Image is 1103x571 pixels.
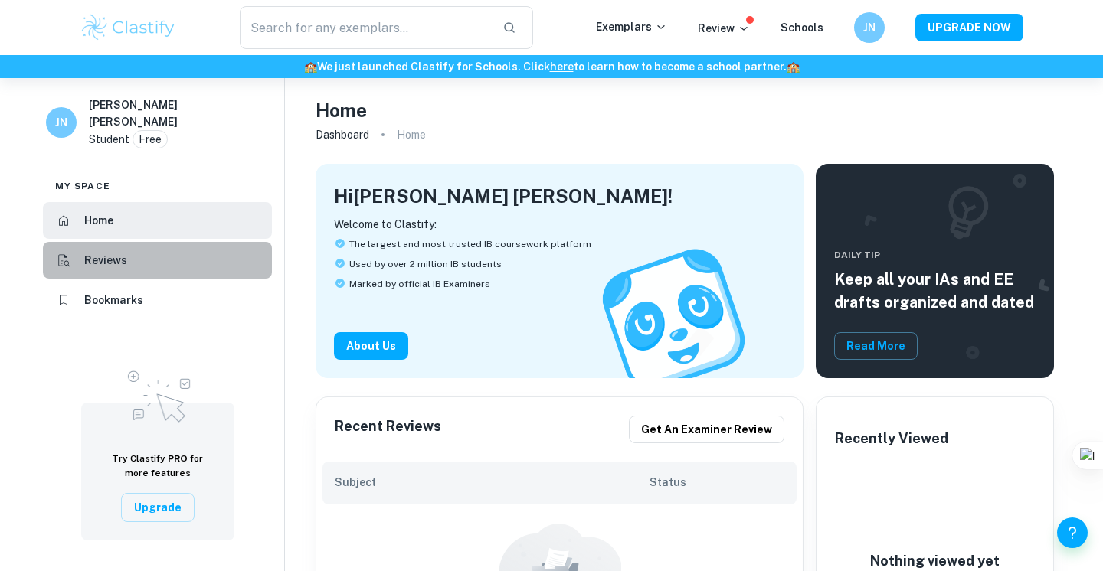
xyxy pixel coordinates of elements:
p: Exemplars [596,18,667,35]
h6: We just launched Clastify for Schools. Click to learn how to become a school partner. [3,58,1100,75]
h6: Subject [335,474,650,491]
span: PRO [168,453,188,464]
h4: Hi [PERSON_NAME] [PERSON_NAME] ! [334,182,673,210]
h6: Status [650,474,784,491]
a: Bookmarks [43,282,272,318]
p: Student [89,131,129,148]
span: Marked by official IB Examiners [349,277,490,291]
img: Upgrade to Pro [119,361,196,427]
button: UPGRADE NOW [915,14,1023,41]
span: 🏫 [304,60,317,73]
button: Upgrade [121,493,195,522]
h6: Home [84,212,113,229]
h6: Bookmarks [84,292,143,308]
p: Free [139,131,162,148]
a: here [550,60,574,73]
span: Daily Tip [834,248,1036,262]
h6: [PERSON_NAME] [PERSON_NAME] [89,96,199,130]
p: Review [698,20,750,37]
a: Home [43,202,272,239]
a: Reviews [43,242,272,279]
h6: Recently Viewed [835,428,948,449]
button: Read More [834,332,918,360]
button: Help and Feedback [1057,517,1088,548]
span: My space [55,179,110,193]
a: Schools [781,21,823,34]
h6: Try Clastify for more features [100,452,216,481]
button: About Us [334,332,408,360]
h6: Recent Reviews [335,416,441,443]
h6: JN [53,114,70,131]
h4: Home [316,96,367,124]
span: 🏫 [787,60,800,73]
span: The largest and most trusted IB coursework platform [349,237,591,251]
h5: Keep all your IAs and EE drafts organized and dated [834,268,1036,314]
p: Home [397,126,426,143]
button: Get an examiner review [629,416,784,443]
a: Dashboard [316,124,369,145]
h6: JN [861,19,879,36]
button: JN [854,12,885,43]
span: Used by over 2 million IB students [349,257,502,271]
h6: Reviews [84,252,127,269]
img: Clastify logo [80,12,177,43]
p: Welcome to Clastify: [334,216,785,233]
input: Search for any exemplars... [240,6,490,49]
